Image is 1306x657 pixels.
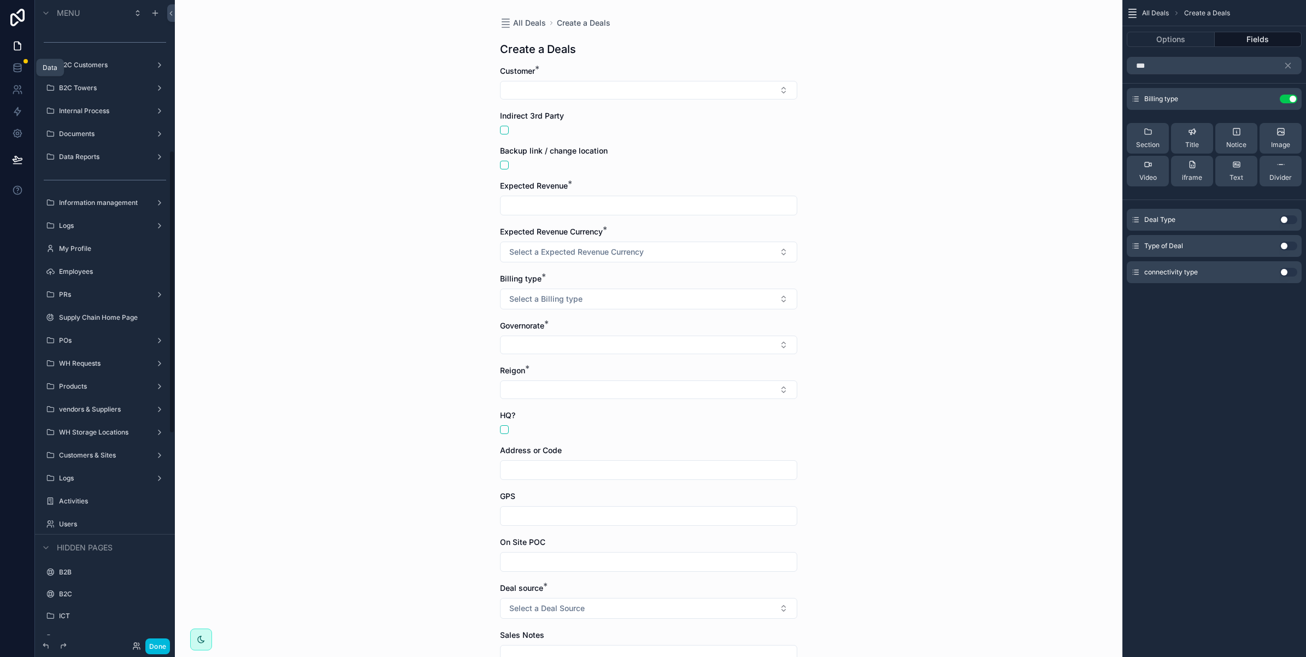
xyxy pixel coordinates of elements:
span: Divider [1269,173,1292,182]
label: WH Storage Locations [59,428,146,437]
label: Internal Process [59,107,146,115]
label: B2C Customers [59,61,146,69]
button: Options [1127,32,1215,47]
span: Type of Deal [1144,242,1183,250]
span: Backup link / change location [500,146,608,155]
span: Select a Billing type [509,294,583,304]
span: Deal Type [1144,215,1175,224]
label: Activities [59,497,162,506]
span: Text [1229,173,1243,182]
span: On Site POC [500,537,545,547]
span: Select a Deal Source [509,603,585,614]
label: Supply Chain Home Page [59,313,162,322]
label: Users [59,520,162,529]
span: Indirect 3rd Party [500,111,564,120]
span: Reigon [500,366,525,375]
span: Governorate [500,321,544,330]
label: Customers & Sites [59,451,146,460]
button: Done [145,638,170,654]
span: Expected Revenue Currency [500,227,603,236]
span: Billing type [1144,95,1178,103]
label: B2C [59,590,162,599]
button: Select Button [500,598,797,619]
span: Menu [57,8,80,19]
label: B2B [59,568,162,577]
span: HQ? [500,410,515,420]
span: Hidden pages [57,542,113,553]
label: PRs [59,290,146,299]
button: Text [1215,156,1257,186]
button: Image [1260,123,1302,154]
span: Address or Code [500,445,562,455]
a: All Deals [500,17,546,28]
label: Logs [59,474,146,483]
button: Section [1127,123,1169,154]
div: Data [43,63,57,72]
button: Select Button [500,242,797,262]
span: Select a Expected Revenue Currency [509,247,644,257]
span: Billing type [500,274,542,283]
label: WH Requests [59,359,146,368]
button: Select Button [500,380,797,399]
span: Title [1185,140,1199,149]
span: Notice [1226,140,1246,149]
button: Select Button [500,336,797,354]
label: My Profile [59,244,162,253]
span: Image [1271,140,1290,149]
span: Video [1139,173,1157,182]
span: All Deals [1142,9,1169,17]
button: Select Button [500,81,797,99]
span: Section [1136,140,1160,149]
button: Title [1171,123,1213,154]
label: POs [59,336,146,345]
span: GPS [500,491,515,501]
span: All Deals [513,17,546,28]
label: Information management [59,198,146,207]
button: Notice [1215,123,1257,154]
button: Select Button [500,289,797,309]
label: Logs [59,221,146,230]
button: Fields [1215,32,1302,47]
button: Video [1127,156,1169,186]
label: Documents [59,130,146,138]
a: Create a Deals [557,17,610,28]
label: Employees [59,267,162,276]
label: Products [59,382,146,391]
button: Divider [1260,156,1302,186]
label: B2C Towers [59,84,146,92]
span: Expected Revenue [500,181,568,190]
button: iframe [1171,156,1213,186]
h1: Create a Deals [500,42,576,57]
span: Sales Notes [500,630,544,640]
span: Deal source [500,583,543,593]
span: Customer [500,66,535,75]
label: ICT [59,612,162,620]
label: Connectivity [59,633,162,642]
label: vendors & Suppliers [59,405,146,414]
label: Data Reports [59,152,146,161]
